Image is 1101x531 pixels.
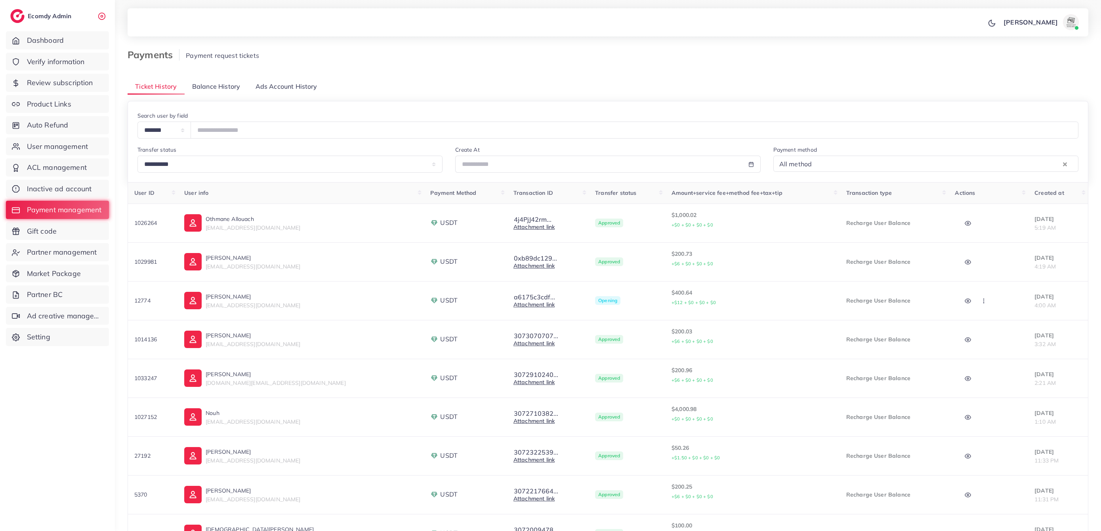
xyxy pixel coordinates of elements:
span: Dashboard [27,35,64,46]
p: 12774 [134,296,172,305]
small: +$1.50 + $0 + $0 + $0 [672,455,720,461]
p: [PERSON_NAME] [206,331,300,340]
img: payment [430,374,438,382]
p: [PERSON_NAME] [206,447,300,457]
p: [PERSON_NAME] [206,369,346,379]
button: 3072910240... [513,371,559,378]
a: Attachment link [513,223,555,230]
a: Ad creative management [6,307,109,325]
p: [DATE] [1034,486,1082,495]
small: +$0 + $0 + $0 + $0 [672,222,713,228]
span: USDT [440,296,458,305]
span: Review subscription [27,78,93,88]
p: $1,000.02 [672,210,834,230]
a: Partner management [6,243,109,261]
span: Partner management [27,247,97,257]
span: USDT [440,490,458,499]
a: User management [6,137,109,156]
img: logo [10,9,25,23]
p: $4,000.98 [672,404,834,424]
span: [EMAIL_ADDRESS][DOMAIN_NAME] [206,418,300,425]
p: 1027152 [134,412,172,422]
p: [DATE] [1034,214,1082,224]
img: ic-user-info.36bf1079.svg [184,486,202,503]
input: Search for option [814,158,1061,170]
p: Recharge User Balance [846,490,943,499]
a: Attachment link [513,340,555,347]
span: 11:33 PM [1034,457,1059,464]
label: Payment method [773,146,817,154]
p: [PERSON_NAME] [206,253,300,263]
span: User management [27,141,88,152]
span: Inactive ad account [27,184,92,194]
span: Ticket History [135,82,177,91]
span: Ad creative management [27,311,103,321]
label: Transfer status [137,146,176,154]
p: Recharge User Balance [846,218,943,228]
button: 3072322539... [513,449,559,456]
p: [PERSON_NAME] [1004,17,1058,27]
img: payment [430,258,438,266]
small: +$6 + $0 + $0 + $0 [672,377,713,383]
span: Transfer status [595,189,636,196]
span: Created at [1034,189,1064,196]
img: ic-user-info.36bf1079.svg [184,331,202,348]
a: logoEcomdy Admin [10,9,73,23]
span: 1:10 AM [1034,418,1056,425]
span: Auto Refund [27,120,69,130]
img: ic-user-info.36bf1079.svg [184,214,202,232]
button: 3073070707... [513,332,559,339]
small: +$6 + $0 + $0 + $0 [672,339,713,344]
p: [DATE] [1034,292,1082,301]
p: $200.96 [672,365,834,385]
p: [DATE] [1034,253,1082,263]
img: payment [430,452,438,460]
button: 3072217664... [513,487,559,495]
p: Recharge User Balance [846,412,943,422]
a: Payment management [6,201,109,219]
p: $400.64 [672,288,834,307]
img: ic-user-info.36bf1079.svg [184,447,202,464]
a: Attachment link [513,379,555,386]
a: Inactive ad account [6,180,109,198]
img: payment [430,219,438,227]
span: Partner BC [27,289,63,300]
p: [PERSON_NAME] [206,292,300,301]
span: Balance History [192,82,240,91]
span: ACL management [27,162,87,173]
a: Partner BC [6,285,109,304]
span: USDT [440,335,458,344]
p: 1026264 [134,218,172,228]
p: $200.25 [672,482,834,501]
span: [EMAIL_ADDRESS][DOMAIN_NAME] [206,341,300,348]
p: [DATE] [1034,408,1082,418]
small: +$0 + $0 + $0 + $0 [672,416,713,422]
span: [EMAIL_ADDRESS][DOMAIN_NAME] [206,263,300,270]
a: Attachment link [513,417,555,424]
img: ic-user-info.36bf1079.svg [184,253,202,270]
span: User info [184,189,208,196]
span: 3:32 AM [1034,341,1056,348]
button: Clear Selected [1063,159,1067,168]
img: payment [430,297,438,305]
span: 11:31 PM [1034,496,1059,503]
span: Payment request tickets [186,51,259,59]
p: Recharge User Balance [846,373,943,383]
p: 1033247 [134,373,172,383]
span: Ads Account History [256,82,317,91]
img: ic-user-info.36bf1079.svg [184,369,202,387]
span: Approved [595,257,623,266]
small: +$6 + $0 + $0 + $0 [672,261,713,266]
div: Search for option [773,156,1078,172]
a: Attachment link [513,495,555,502]
p: 5370 [134,490,172,499]
span: USDT [440,373,458,383]
span: [EMAIL_ADDRESS][DOMAIN_NAME] [206,302,300,309]
span: USDT [440,451,458,460]
span: Amount+service fee+method fee+tax+tip [672,189,782,196]
span: Transaction ID [513,189,553,196]
a: Setting [6,328,109,346]
span: [EMAIL_ADDRESS][DOMAIN_NAME] [206,496,300,503]
span: Approved [595,374,623,383]
span: Payment Method [430,189,476,196]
